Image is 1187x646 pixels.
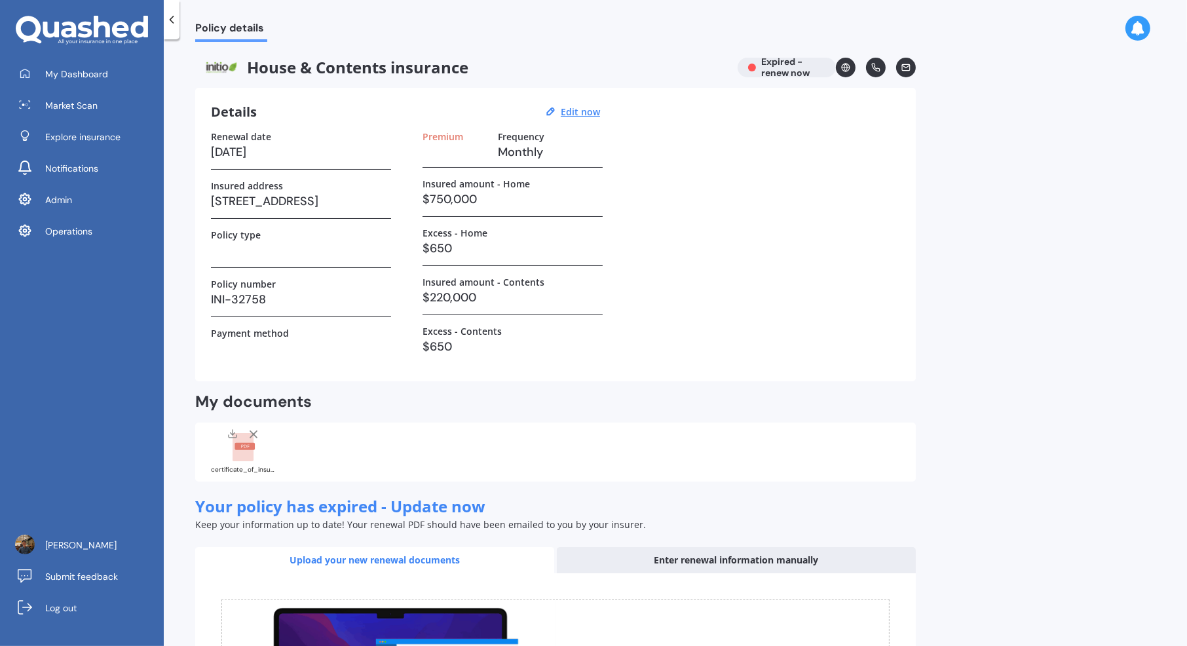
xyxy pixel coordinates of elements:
a: Explore insurance [10,124,164,150]
span: My Dashboard [45,67,108,81]
label: Insured amount - Home [423,178,530,189]
span: Notifications [45,162,98,175]
h3: [STREET_ADDRESS] [211,191,391,211]
div: Enter renewal information manually [557,547,916,573]
label: Payment method [211,328,289,339]
a: Notifications [10,155,164,181]
span: House & Contents insurance [195,58,727,77]
div: Upload your new renewal documents [195,547,554,573]
h3: Details [211,104,257,121]
span: Explore insurance [45,130,121,143]
label: Insured amount - Contents [423,276,544,288]
span: Market Scan [45,99,98,112]
button: Edit now [557,106,604,118]
label: Renewal date [211,131,271,142]
label: Excess - Home [423,227,487,238]
h3: $650 [423,337,603,356]
span: Policy details [195,22,267,39]
a: Submit feedback [10,563,164,590]
h3: [DATE] [211,142,391,162]
label: Policy type [211,229,261,240]
span: Admin [45,193,72,206]
span: Your policy has expired - Update now [195,495,485,517]
span: Submit feedback [45,570,118,583]
h3: $650 [423,238,603,258]
a: Admin [10,187,164,213]
h3: $220,000 [423,288,603,307]
label: Frequency [498,131,544,142]
span: Log out [45,601,77,615]
h3: $750,000 [423,189,603,209]
h3: INI-32758 [211,290,391,309]
h2: My documents [195,392,312,412]
label: Excess - Contents [423,326,502,337]
label: Insured address [211,180,283,191]
a: My Dashboard [10,61,164,87]
a: Log out [10,595,164,621]
span: Operations [45,225,92,238]
a: [PERSON_NAME] [10,532,164,558]
a: Operations [10,218,164,244]
a: Market Scan [10,92,164,119]
label: Policy number [211,278,276,290]
u: Edit now [561,105,600,118]
h3: Monthly [498,142,603,162]
img: Initio.webp [195,58,247,77]
label: Premium [423,131,463,142]
img: ACg8ocJLa-csUtcL-80ItbA20QSwDJeqfJvWfn8fgM9RBEIPTcSLDHdf=s96-c [15,535,35,554]
span: Keep your information up to date! Your renewal PDF should have been emailed to you by your insurer. [195,518,646,531]
span: [PERSON_NAME] [45,539,117,552]
div: certificate_of_insurance.pdf [211,466,276,473]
